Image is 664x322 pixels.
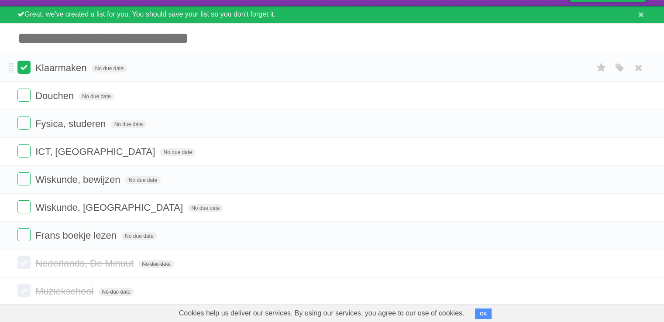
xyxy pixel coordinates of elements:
span: Nederlands, De Minuut [35,258,136,269]
span: No due date [79,92,114,100]
button: OK [475,308,492,319]
span: No due date [121,232,157,240]
span: No due date [160,148,195,156]
label: Done [17,116,31,130]
label: Done [17,172,31,185]
span: No due date [138,260,174,268]
label: Done [17,89,31,102]
label: Star task [593,61,610,75]
span: Wiskunde, bewijzen [35,174,122,185]
span: Muziekschool [35,286,96,297]
span: Wiskunde, [GEOGRAPHIC_DATA] [35,202,185,213]
span: Douchen [35,90,76,101]
span: Cookies help us deliver our services. By using our services, you agree to our use of cookies. [170,305,473,322]
span: Fysica, studeren [35,118,108,129]
span: No due date [188,204,223,212]
label: Done [17,200,31,213]
span: No due date [111,120,146,128]
label: Done [17,61,31,74]
span: No due date [125,176,161,184]
span: No due date [99,288,134,296]
span: No due date [92,65,127,72]
span: ICT, [GEOGRAPHIC_DATA] [35,146,157,157]
label: Done [17,284,31,297]
label: Done [17,256,31,269]
label: Done [17,144,31,158]
label: Done [17,228,31,241]
span: Frans boekje lezen [35,230,119,241]
span: Klaarmaken [35,62,89,73]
